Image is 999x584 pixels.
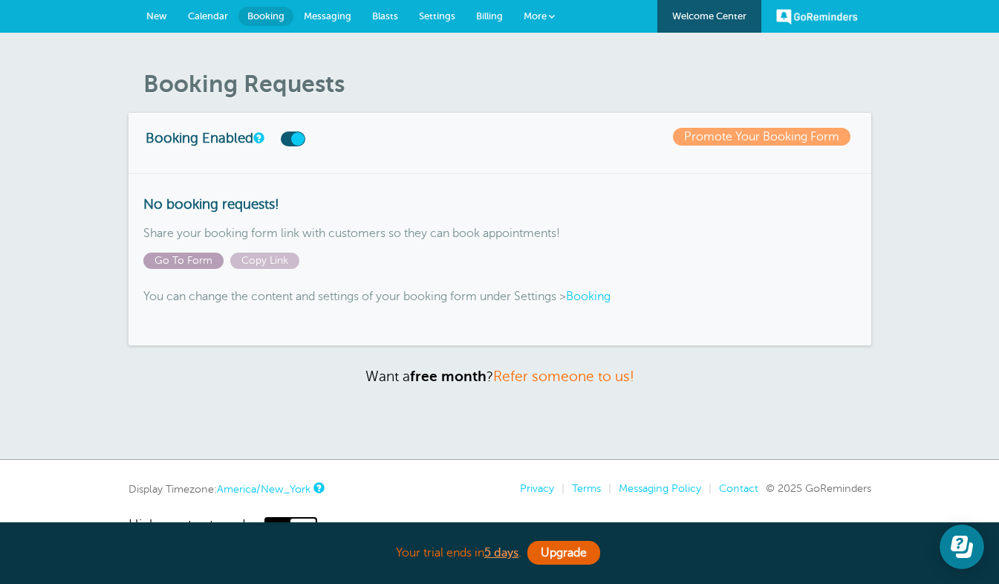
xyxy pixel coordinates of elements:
[230,255,303,266] a: Copy Link
[554,482,564,495] li: |
[247,10,284,22] span: Booking
[601,482,611,495] li: |
[266,519,290,535] span: On
[524,10,547,22] span: More
[719,482,758,494] a: Contact
[766,482,871,494] span: © 2025 GoReminders
[701,482,712,495] li: |
[128,517,871,536] a: High-contrast mode: On Off
[143,227,856,241] p: Share your booking form link with customers so they can book appointments!
[673,128,850,146] a: Promote Your Booking Form
[410,369,487,384] strong: free month
[146,128,368,146] h3: Booking Enabled
[566,290,611,303] a: Booking
[143,290,856,304] p: You can change the content and settings of your booking form under Settings >
[217,483,310,495] a: America/New_York
[520,482,554,494] a: Privacy
[238,7,293,26] a: Booking
[572,482,601,494] a: Terms
[128,537,871,569] div: Your trial ends in .
[143,253,224,269] span: Go To Form
[304,10,351,22] span: Messaging
[484,546,518,559] a: 5 days
[128,368,871,385] p: Want a ?
[313,483,322,493] a: This is the timezone being used to display dates and times to you on this device. Click the timez...
[372,10,398,22] span: Blasts
[527,541,600,565] a: Upgrade
[188,10,228,22] span: Calendar
[143,70,871,98] h1: Booking Requests
[143,196,856,212] h3: No booking requests!
[476,10,503,22] span: Billing
[128,517,257,536] span: High-contrast mode:
[940,525,984,569] iframe: Resource center
[419,10,455,22] span: Settings
[619,482,701,494] a: Messaging Policy
[290,519,316,535] span: Off
[146,10,167,22] span: New
[128,482,322,496] div: Display Timezone:
[493,369,634,384] a: Refer someone to us!
[143,255,230,266] a: Go To Form
[253,133,262,143] a: This switch turns your online booking form on or off.
[230,253,299,269] span: Copy Link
